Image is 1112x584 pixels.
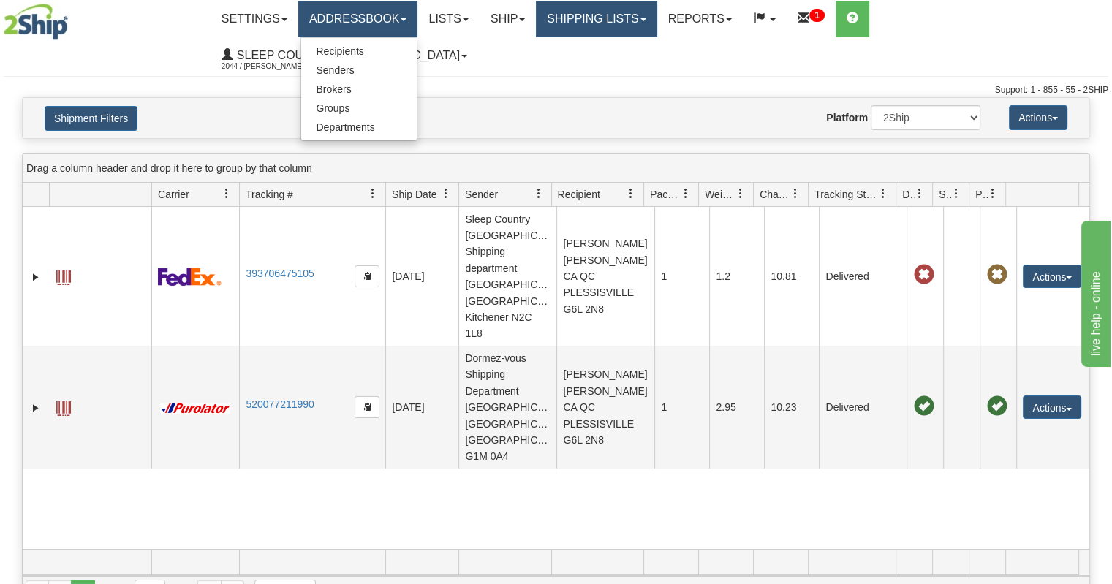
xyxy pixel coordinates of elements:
span: On time [913,396,934,417]
span: Pickup Not Assigned [986,265,1007,285]
span: Tracking Status [814,187,878,202]
a: Lists [417,1,479,37]
button: Actions [1023,265,1081,288]
span: Late [913,265,934,285]
div: live help - online [11,9,135,26]
a: Ship [480,1,536,37]
div: grid grouping header [23,154,1089,183]
a: Expand [29,401,43,415]
a: 393706475105 [246,268,314,279]
span: Ship Date [392,187,436,202]
a: Tracking # filter column settings [360,181,385,206]
span: 2044 / [PERSON_NAME] [222,59,331,74]
td: [DATE] [385,346,458,469]
span: Charge [760,187,790,202]
td: Sleep Country [GEOGRAPHIC_DATA] Shipping department [GEOGRAPHIC_DATA] [GEOGRAPHIC_DATA] Kitchener... [458,207,556,346]
span: Pickup Status [975,187,988,202]
button: Copy to clipboard [355,265,379,287]
span: Weight [705,187,735,202]
a: Reports [657,1,743,37]
td: [DATE] [385,207,458,346]
span: Departments [316,121,374,133]
button: Actions [1023,395,1081,419]
span: Recipient [558,187,600,202]
a: Pickup Status filter column settings [980,181,1005,206]
a: 1 [787,1,836,37]
a: Settings [211,1,298,37]
td: Delivered [819,346,907,469]
td: 1 [654,207,709,346]
a: Recipient filter column settings [619,181,643,206]
label: Platform [826,110,868,125]
a: Addressbook [298,1,418,37]
button: Copy to clipboard [355,396,379,418]
a: Tracking Status filter column settings [871,181,896,206]
a: Charge filter column settings [783,181,808,206]
span: Sender [465,187,498,202]
iframe: chat widget [1078,217,1111,366]
a: Label [56,264,71,287]
span: Delivery Status [902,187,915,202]
a: Ship Date filter column settings [434,181,458,206]
a: Label [56,395,71,418]
span: Brokers [316,83,351,95]
a: Expand [29,270,43,284]
td: 10.81 [764,207,819,346]
sup: 1 [809,9,825,22]
span: Shipment Issues [939,187,951,202]
td: Dormez-vous Shipping Department [GEOGRAPHIC_DATA] [GEOGRAPHIC_DATA] [GEOGRAPHIC_DATA] G1M 0A4 [458,346,556,469]
img: 2 - FedEx Express® [158,268,222,286]
td: [PERSON_NAME] [PERSON_NAME] CA QC PLESSISVILLE G6L 2N8 [556,207,654,346]
span: Senders [316,64,354,76]
img: 11 - Purolator [158,403,232,414]
td: Delivered [819,207,907,346]
a: Shipping lists [536,1,657,37]
span: Packages [650,187,681,202]
a: Groups [301,99,417,118]
a: Senders [301,61,417,80]
button: Shipment Filters [45,106,137,131]
span: Sleep Country [GEOGRAPHIC_DATA] [233,49,460,61]
td: 10.23 [764,346,819,469]
td: 1.2 [709,207,764,346]
a: Packages filter column settings [673,181,698,206]
td: 1 [654,346,709,469]
td: 2.95 [709,346,764,469]
a: Weight filter column settings [728,181,753,206]
span: Carrier [158,187,189,202]
a: 520077211990 [246,398,314,410]
td: [PERSON_NAME] [PERSON_NAME] CA QC PLESSISVILLE G6L 2N8 [556,346,654,469]
span: Recipients [316,45,363,57]
span: Pickup Successfully created [986,396,1007,417]
span: Tracking # [246,187,293,202]
a: Sender filter column settings [526,181,551,206]
div: Support: 1 - 855 - 55 - 2SHIP [4,84,1108,96]
span: Groups [316,102,349,114]
a: Shipment Issues filter column settings [944,181,969,206]
a: Delivery Status filter column settings [907,181,932,206]
a: Recipients [301,42,417,61]
a: Carrier filter column settings [214,181,239,206]
a: Sleep Country [GEOGRAPHIC_DATA] 2044 / [PERSON_NAME] [211,37,478,74]
a: Departments [301,118,417,137]
a: Brokers [301,80,417,99]
img: logo2044.jpg [4,4,68,40]
button: Actions [1009,105,1067,130]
